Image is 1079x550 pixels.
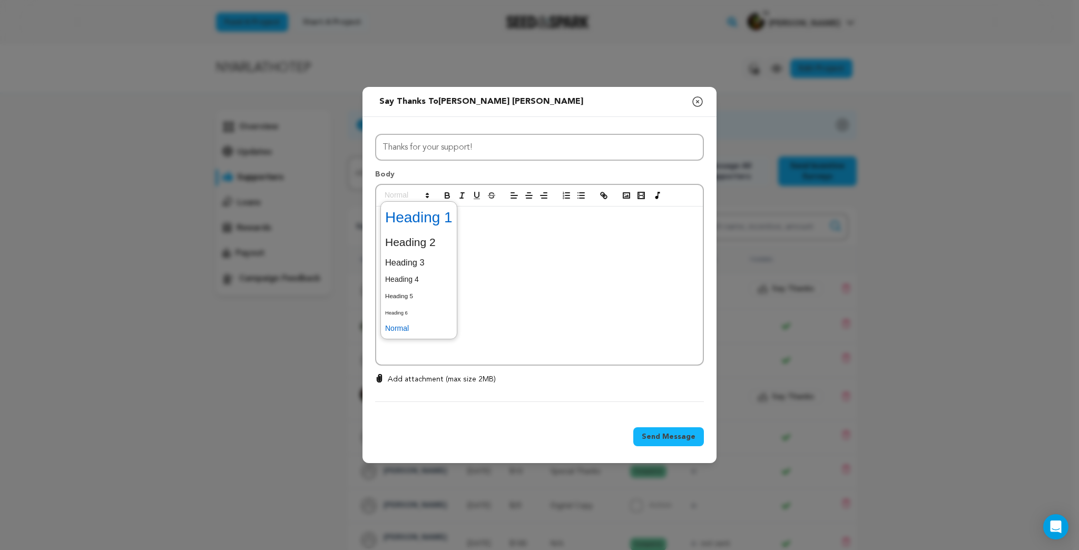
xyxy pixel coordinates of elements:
[379,95,583,108] div: Say thanks to
[633,427,704,446] button: Send Message
[375,134,704,161] input: Subject
[1043,514,1068,539] div: Open Intercom Messenger
[375,169,704,184] p: Body
[642,431,695,442] span: Send Message
[438,97,583,106] span: [PERSON_NAME] [PERSON_NAME]
[388,374,496,385] p: Add attachment (max size 2MB)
